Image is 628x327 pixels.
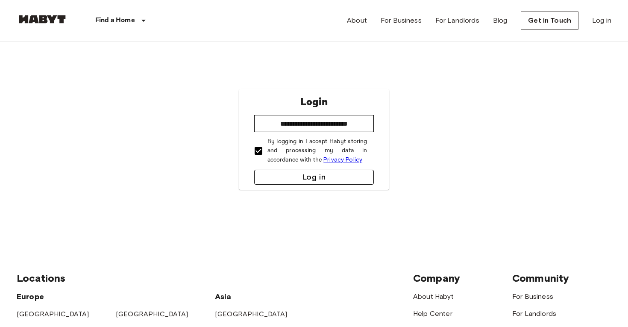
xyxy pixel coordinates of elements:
a: Blog [493,15,508,26]
a: [GEOGRAPHIC_DATA] [215,310,288,318]
a: Get in Touch [521,12,578,29]
a: For Landlords [435,15,479,26]
a: For Business [512,292,553,300]
a: For Business [381,15,422,26]
a: [GEOGRAPHIC_DATA] [116,310,188,318]
a: About Habyt [413,292,454,300]
span: Europe [17,292,44,301]
img: Habyt [17,15,68,24]
a: Privacy Policy [323,156,362,163]
p: Find a Home [95,15,135,26]
span: Community [512,272,569,284]
a: Log in [592,15,611,26]
a: [GEOGRAPHIC_DATA] [17,310,89,318]
span: Locations [17,272,65,284]
span: Company [413,272,460,284]
p: Login [300,94,328,110]
a: About [347,15,367,26]
a: Help Center [413,309,452,318]
a: For Landlords [512,309,556,318]
p: By logging in I accept Habyt storing and processing my data in accordance with the [267,137,367,165]
button: Log in [254,170,374,185]
span: Asia [215,292,232,301]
